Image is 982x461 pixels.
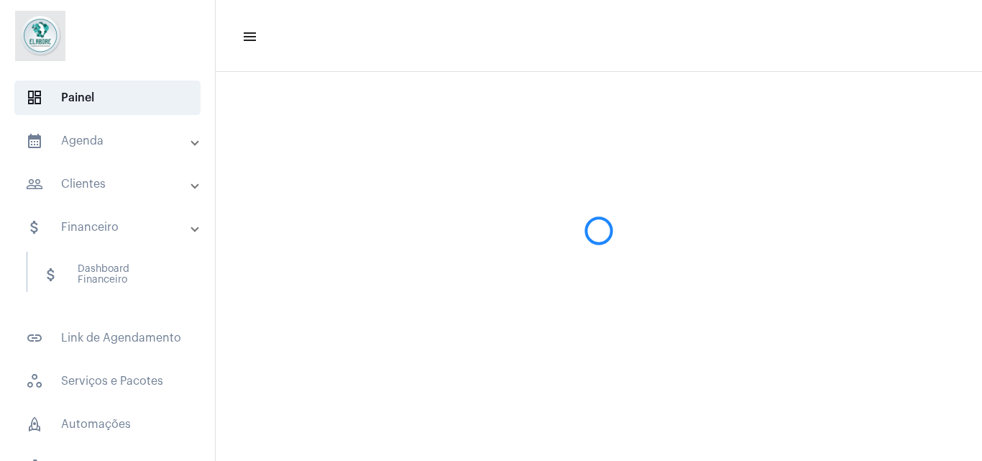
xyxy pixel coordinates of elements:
[42,266,60,283] mat-icon: sidenav icon
[242,28,256,45] mat-icon: sidenav icon
[26,89,43,106] span: sidenav icon
[12,7,69,65] img: 4c6856f8-84c7-1050-da6c-cc5081a5dbaf.jpg
[26,416,43,433] span: sidenav icon
[26,373,43,390] span: sidenav icon
[9,124,215,158] mat-expansion-panel-header: sidenav iconAgenda
[14,407,201,442] span: Automações
[9,210,215,245] mat-expansion-panel-header: sidenav iconFinanceiro
[31,257,183,292] span: Dashboard Financeiro
[9,167,215,201] mat-expansion-panel-header: sidenav iconClientes
[26,175,43,193] mat-icon: sidenav icon
[26,219,43,236] mat-icon: sidenav icon
[26,132,43,150] mat-icon: sidenav icon
[14,81,201,115] span: Painel
[14,321,201,355] span: Link de Agendamento
[26,329,43,347] mat-icon: sidenav icon
[14,364,201,398] span: Serviços e Pacotes
[26,132,192,150] mat-panel-title: Agenda
[9,245,215,312] div: sidenav iconFinanceiro
[26,175,192,193] mat-panel-title: Clientes
[26,219,192,236] mat-panel-title: Financeiro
